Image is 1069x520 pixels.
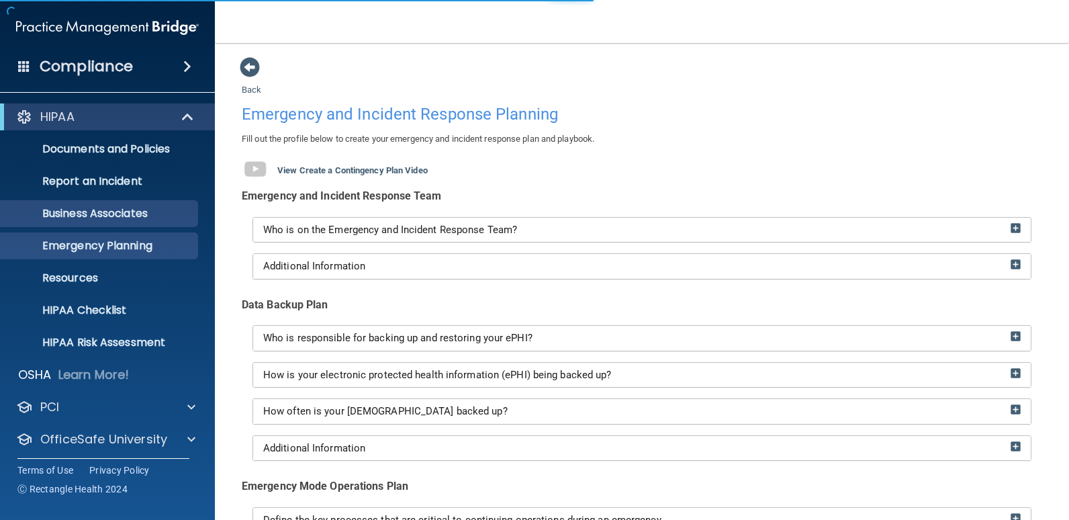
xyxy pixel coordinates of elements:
p: Documents and Policies [9,142,192,156]
a: PCI [16,399,195,415]
p: HIPAA Checklist [9,304,192,317]
a: Back [242,69,261,95]
a: How is your electronic protected health information (ePHI) being backed up? [263,370,1021,381]
p: Learn More! [58,367,130,383]
p: PCI [40,399,59,415]
a: Who is responsible for backing up and restoring your ePHI? [263,333,1021,344]
span: How often is your [DEMOGRAPHIC_DATA] backed up? [263,405,508,417]
span: Who is responsible for backing up and restoring your ePHI? [263,332,532,344]
a: Additional Information [263,261,1021,272]
img: ic_add_box.75fa564c.png [1011,368,1021,378]
p: OfficeSafe University [40,431,167,447]
img: PMB logo [16,14,199,41]
p: OSHA [18,367,52,383]
span: How is your electronic protected health information (ePHI) being backed up? [263,369,612,381]
span: Ⓒ Rectangle Health 2024 [17,482,128,496]
p: Business Associates [9,207,192,220]
p: HIPAA Risk Assessment [9,336,192,349]
b: Emergency and Incident Response Team [242,189,442,202]
a: How often is your [DEMOGRAPHIC_DATA] backed up? [263,406,1021,417]
img: ic_add_box.75fa564c.png [1011,331,1021,341]
a: Terms of Use [17,464,73,477]
a: HIPAA [16,109,195,125]
p: Emergency Planning [9,239,192,253]
img: ic_add_box.75fa564c.png [1011,259,1021,269]
b: View Create a Contingency Plan Video [277,165,428,175]
p: Resources [9,271,192,285]
p: HIPAA [40,109,75,125]
h4: Compliance [40,57,133,76]
span: Additional Information [263,260,365,272]
b: Data Backup Plan [242,298,328,311]
a: OfficeSafe University [16,431,195,447]
a: Privacy Policy [89,464,150,477]
a: Additional Information [263,443,1021,454]
span: Who is on the Emergency and Incident Response Team? [263,224,517,236]
p: Report an Incident [9,175,192,188]
img: ic_add_box.75fa564c.png [1011,223,1021,233]
img: gray_youtube_icon.38fcd6cc.png [242,156,269,183]
b: Emergency Mode Operations Plan [242,480,408,492]
h4: Emergency and Incident Response Planning [242,105,1042,123]
a: Who is on the Emergency and Incident Response Team? [263,224,1021,236]
p: Fill out the profile below to create your emergency and incident response plan and playbook. [242,131,1042,147]
span: Additional Information [263,442,365,454]
iframe: Drift Widget Chat Controller [837,425,1053,478]
img: ic_add_box.75fa564c.png [1011,404,1021,415]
